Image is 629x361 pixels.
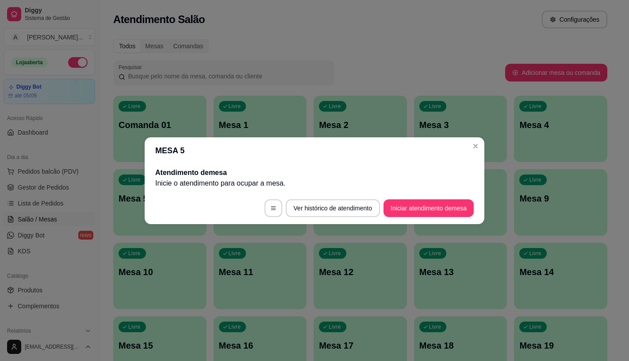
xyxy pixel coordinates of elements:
button: Iniciar atendimento demesa [384,199,474,217]
button: Ver histórico de atendimento [286,199,380,217]
h2: Atendimento de mesa [155,167,474,178]
header: MESA 5 [145,137,484,164]
button: Close [468,139,483,153]
p: Inicie o atendimento para ocupar a mesa . [155,178,474,189]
